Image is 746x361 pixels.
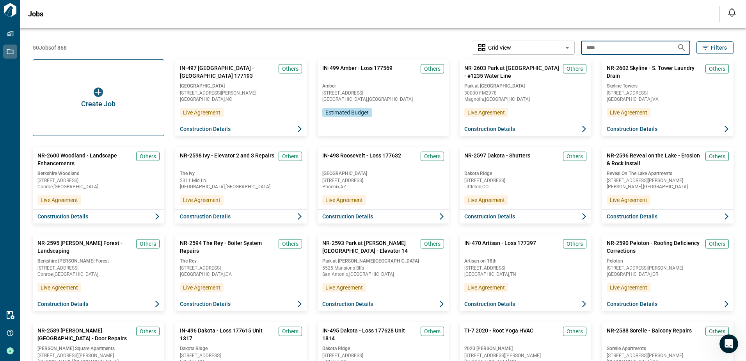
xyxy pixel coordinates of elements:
span: NR-2589 [PERSON_NAME][GEOGRAPHIC_DATA] - Door Repairs [37,327,133,342]
div: Without label [472,40,575,56]
span: [STREET_ADDRESS] [464,266,586,270]
span: NR-2590 Peloton - Roofing Deficiency Corrections [607,239,702,255]
span: [GEOGRAPHIC_DATA] , TN [464,272,586,277]
span: Others [282,327,298,335]
span: [STREET_ADDRESS] [464,178,586,183]
span: Berkshire Woodland [37,170,160,177]
span: Others [282,152,298,160]
span: Others [567,65,583,73]
span: Construction Details [607,300,657,308]
span: Skyline Towers [607,83,729,89]
button: Construction Details [33,209,164,223]
span: NR-2603 Park at [GEOGRAPHIC_DATA] - #1235 Water Line [464,64,560,80]
span: Others [567,327,583,335]
span: Construction Details [180,213,231,220]
span: Construction Details [180,125,231,133]
span: [GEOGRAPHIC_DATA] , CA [180,272,302,277]
span: NR-2594 The Rey - Boiler System Repairs [180,239,275,255]
button: Construction Details [318,297,449,311]
button: Construction Details [460,297,591,311]
span: Construction Details [322,300,373,308]
span: NR-2588 Sorelle - Balcony Repairs [607,327,692,342]
span: Live Agreement [467,196,505,204]
span: [STREET_ADDRESS] [607,91,729,95]
button: Filters [696,41,734,54]
span: Others [709,152,725,160]
span: [STREET_ADDRESS] [37,178,160,183]
span: IN-497 [GEOGRAPHIC_DATA] - [GEOGRAPHIC_DATA] 177193 [180,64,275,80]
span: [GEOGRAPHIC_DATA] , VA [607,97,729,102]
span: [STREET_ADDRESS] [37,266,160,270]
span: Construction Details [607,213,657,220]
span: Littleton , CO [464,184,586,189]
span: IN-499 Amber - Loss 177569 [322,64,393,80]
span: Dakota Ridge [464,170,586,177]
button: Search jobs [674,40,689,55]
span: 50 Jobs of 868 [33,44,67,52]
span: [STREET_ADDRESS][PERSON_NAME] [607,178,729,183]
span: Create Job [81,100,115,108]
span: Live Agreement [325,196,363,204]
span: NR-2600 Woodland - Landscape Enhancements [37,152,133,167]
span: Live Agreement [41,284,78,291]
span: [GEOGRAPHIC_DATA] [322,170,444,177]
span: Live Agreement [183,196,220,204]
button: Construction Details [318,209,449,223]
span: [STREET_ADDRESS][PERSON_NAME] [607,353,729,358]
span: [STREET_ADDRESS] [322,91,444,95]
button: Construction Details [460,122,591,136]
span: Construction Details [37,213,88,220]
span: [STREET_ADDRESS][PERSON_NAME] [180,91,302,95]
button: Open notification feed [726,6,738,19]
span: Others [140,240,156,248]
span: Amber [322,83,444,89]
span: Others [140,152,156,160]
button: Construction Details [602,122,734,136]
span: [STREET_ADDRESS] [322,178,444,183]
span: Others [424,240,440,248]
span: Park at [PERSON_NAME][GEOGRAPHIC_DATA] [322,258,444,264]
button: Construction Details [175,297,307,311]
button: Construction Details [33,297,164,311]
span: NR-2602 Skyline - S. Tower Laundry Drain [607,64,702,80]
span: [STREET_ADDRESS] [180,266,302,270]
span: Construction Details [180,300,231,308]
span: Live Agreement [610,109,647,116]
span: [STREET_ADDRESS] [322,353,444,358]
span: NR-2593 Park at [PERSON_NAME][GEOGRAPHIC_DATA] - Elevator 14 [322,239,418,255]
button: Construction Details [175,122,307,136]
span: The Rey [180,258,302,264]
span: NR-2596 Reveal on the Lake - Erosion & Rock Install [607,152,702,167]
span: Live Agreement [325,284,363,291]
span: Dakota Ridge [180,345,302,352]
span: Live Agreement [610,196,647,204]
span: Dakota Ridge [322,345,444,352]
span: Live Agreement [467,109,505,116]
span: Construction Details [322,213,373,220]
span: Others [424,65,440,73]
span: Magnolia , [GEOGRAPHIC_DATA] [464,97,586,102]
span: TI-7 2020 - Root Yoga HVAC [464,327,533,342]
span: Live Agreement [467,284,505,291]
span: [STREET_ADDRESS][PERSON_NAME] [607,266,729,270]
span: San Antonio , [GEOGRAPHIC_DATA] [322,272,444,277]
span: IN-496 Dakota - Loss 177615 Unit 1317 [180,327,275,342]
span: Phoenix , AZ [322,184,444,189]
span: [GEOGRAPHIC_DATA] , [GEOGRAPHIC_DATA] [322,97,444,102]
span: Live Agreement [183,284,220,291]
span: Others [424,152,440,160]
span: Sorelle Apartments [607,345,729,352]
span: Grid View [488,44,511,52]
span: [PERSON_NAME] Square Apartments [37,345,160,352]
span: Live Agreement [610,284,647,291]
span: Park at [GEOGRAPHIC_DATA] [464,83,586,89]
span: Conroe , [GEOGRAPHIC_DATA] [37,184,160,189]
button: Construction Details [602,297,734,311]
button: Construction Details [602,209,734,223]
span: IN-498 Roosevelt - Loss 177632 [322,152,401,167]
button: Construction Details [460,209,591,223]
span: [GEOGRAPHIC_DATA] , NC [180,97,302,102]
span: 2020 [PERSON_NAME] [464,345,586,352]
span: Others [709,240,725,248]
span: Live Agreement [183,109,220,116]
